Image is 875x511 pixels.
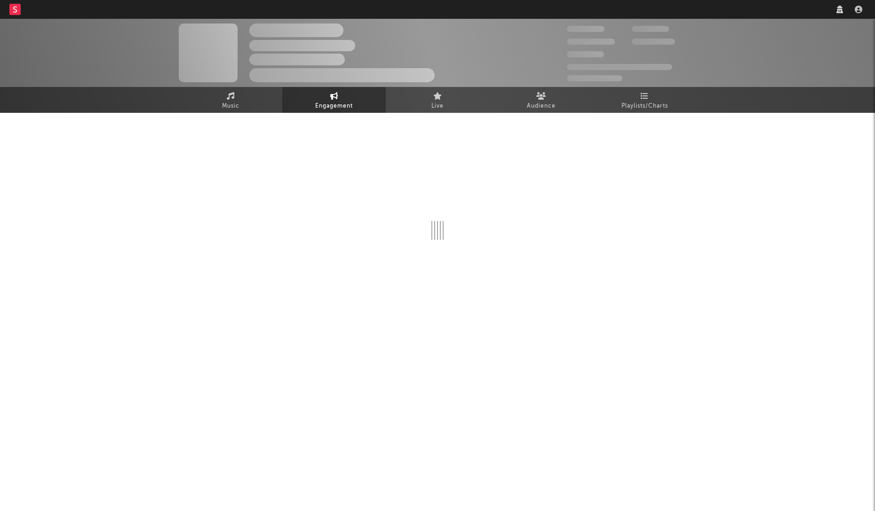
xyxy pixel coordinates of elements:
[222,101,239,112] span: Music
[282,87,386,113] a: Engagement
[527,101,556,112] span: Audience
[567,39,615,45] span: 50,000,000
[315,101,353,112] span: Engagement
[567,26,605,32] span: 300,000
[179,87,282,113] a: Music
[386,87,489,113] a: Live
[489,87,593,113] a: Audience
[593,87,696,113] a: Playlists/Charts
[431,101,444,112] span: Live
[567,51,604,57] span: 100,000
[621,101,668,112] span: Playlists/Charts
[632,39,675,45] span: 1,000,000
[567,64,672,70] span: 50,000,000 Monthly Listeners
[567,75,622,81] span: Jump Score: 85.0
[632,26,669,32] span: 100,000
